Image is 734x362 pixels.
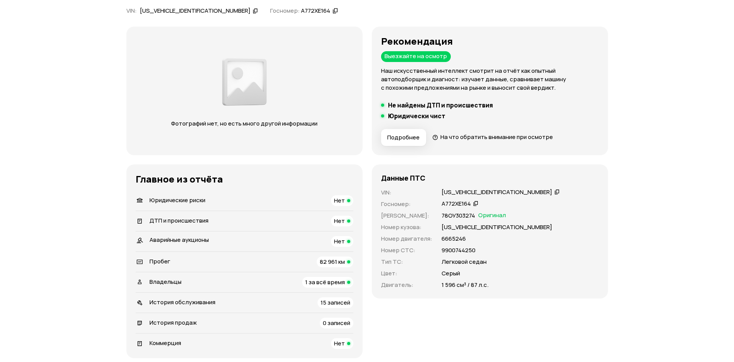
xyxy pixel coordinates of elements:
[149,298,215,306] span: История обслуживания
[381,174,425,182] h4: Данные ПТС
[442,211,475,220] p: 78ОУ303274
[381,188,432,197] p: VIN :
[381,67,599,92] p: Наш искусственный интеллект смотрит на отчёт как опытный автоподборщик и диагност: изучает данные...
[440,133,553,141] span: На что обратить внимание при осмотре
[442,223,552,231] p: [US_VEHICLE_IDENTIFICATION_NUMBER]
[334,196,345,204] span: Нет
[381,223,432,231] p: Номер кузова :
[305,278,345,286] span: 1 за всё время
[442,281,489,289] p: 1 596 см³ / 87 л.с.
[388,112,445,120] h5: Юридически чист
[388,101,493,109] h5: Не найдены ДТП и происшествия
[149,236,209,244] span: Аварийные аукционы
[432,133,553,141] a: На что обратить внимание при осмотре
[381,129,426,146] button: Подробнее
[320,258,345,266] span: 82 961 км
[149,216,208,225] span: ДТП и происшествия
[126,7,137,15] span: VIN :
[381,246,432,255] p: Номер СТС :
[301,7,330,15] div: А772ХЕ164
[442,200,471,208] div: А772ХЕ164
[149,278,181,286] span: Владельцы
[381,200,432,208] p: Госномер :
[149,196,205,204] span: Юридические риски
[442,269,460,278] p: Серый
[149,318,197,327] span: История продаж
[140,7,250,15] div: [US_VEHICLE_IDENTIFICATION_NUMBER]
[220,54,269,110] img: d89e54fb62fcf1f0.png
[334,237,345,245] span: Нет
[381,269,432,278] p: Цвет :
[334,339,345,347] span: Нет
[381,235,432,243] p: Номер двигателя :
[149,257,170,265] span: Пробег
[381,51,451,62] div: Выезжайте на осмотр
[442,188,552,196] div: [US_VEHICLE_IDENTIFICATION_NUMBER]
[442,258,487,266] p: Легковой седан
[478,211,506,220] span: Оригинал
[149,339,181,347] span: Коммерция
[381,258,432,266] p: Тип ТС :
[381,281,432,289] p: Двигатель :
[442,235,466,243] p: 6665246
[334,217,345,225] span: Нет
[387,134,420,141] span: Подробнее
[164,119,325,128] p: Фотографий нет, но есть много другой информации
[323,319,350,327] span: 0 записей
[270,7,300,15] span: Госномер:
[321,298,350,307] span: 15 записей
[381,36,599,47] h3: Рекомендация
[442,246,475,255] p: 9900744250
[136,174,353,184] h3: Главное из отчёта
[381,211,432,220] p: [PERSON_NAME] :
